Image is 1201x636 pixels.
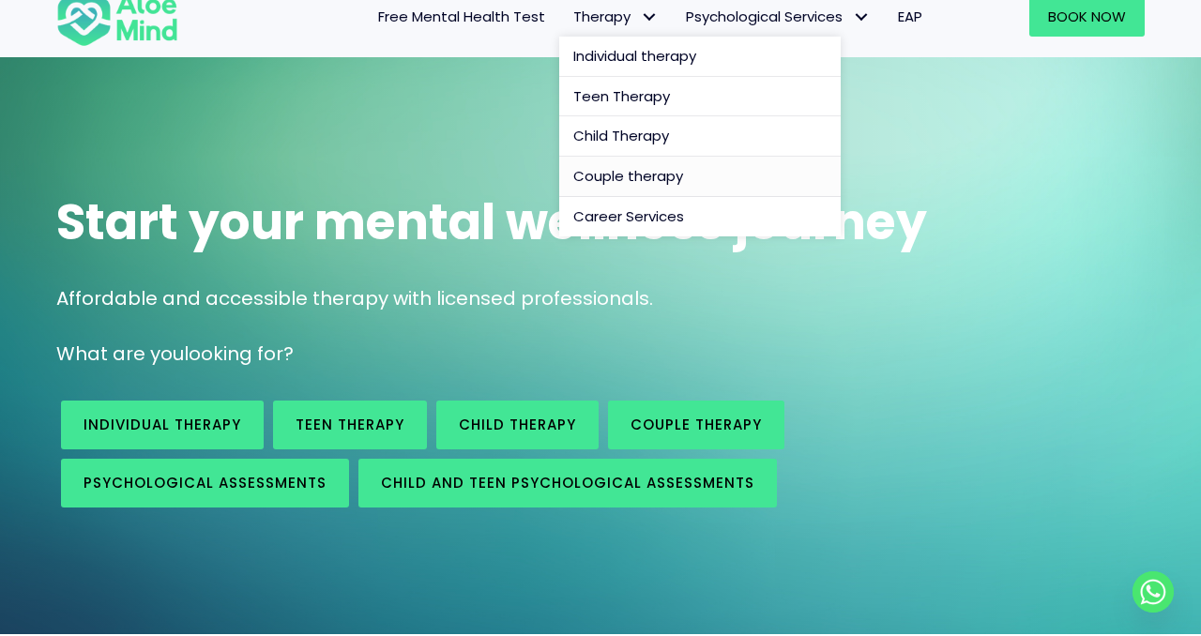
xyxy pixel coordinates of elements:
[898,7,922,26] span: EAP
[559,77,841,117] a: Teen Therapy
[381,473,754,492] span: Child and Teen Psychological assessments
[559,197,841,236] a: Career Services
[608,401,784,449] a: Couple therapy
[378,7,545,26] span: Free Mental Health Test
[559,157,841,197] a: Couple therapy
[459,415,576,434] span: Child Therapy
[573,166,683,186] span: Couple therapy
[56,285,1145,312] p: Affordable and accessible therapy with licensed professionals.
[1133,571,1174,613] a: Whatsapp
[559,37,841,77] a: Individual therapy
[573,206,684,226] span: Career Services
[56,341,184,367] span: What are you
[61,459,349,507] a: Psychological assessments
[358,459,777,507] a: Child and Teen Psychological assessments
[573,7,658,26] span: Therapy
[84,415,241,434] span: Individual therapy
[847,4,874,31] span: Psychological Services: submenu
[273,401,427,449] a: Teen Therapy
[61,401,264,449] a: Individual therapy
[631,415,762,434] span: Couple therapy
[559,116,841,157] a: Child Therapy
[573,86,670,106] span: Teen Therapy
[436,401,599,449] a: Child Therapy
[1048,7,1126,26] span: Book Now
[184,341,294,367] span: looking for?
[573,126,669,145] span: Child Therapy
[296,415,404,434] span: Teen Therapy
[686,7,870,26] span: Psychological Services
[84,473,327,492] span: Psychological assessments
[56,188,927,256] span: Start your mental wellness journey
[573,46,696,66] span: Individual therapy
[635,4,662,31] span: Therapy: submenu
